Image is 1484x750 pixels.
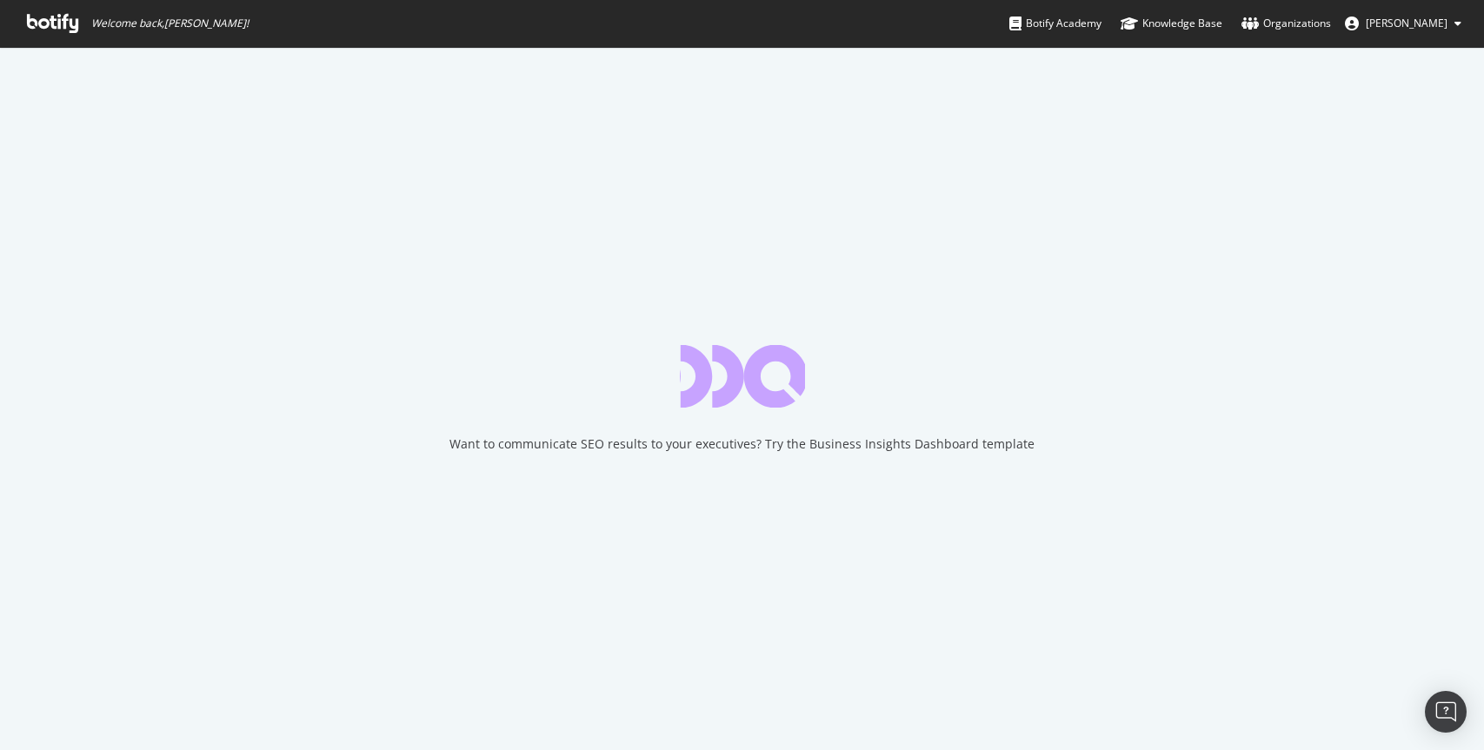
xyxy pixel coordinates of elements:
[1009,15,1101,32] div: Botify Academy
[91,17,249,30] span: Welcome back, [PERSON_NAME] !
[1425,691,1467,733] div: Open Intercom Messenger
[680,345,805,408] div: animation
[449,435,1035,453] div: Want to communicate SEO results to your executives? Try the Business Insights Dashboard template
[1241,15,1331,32] div: Organizations
[1366,16,1447,30] span: Carlos Spallarossa
[1121,15,1222,32] div: Knowledge Base
[1331,10,1475,37] button: [PERSON_NAME]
